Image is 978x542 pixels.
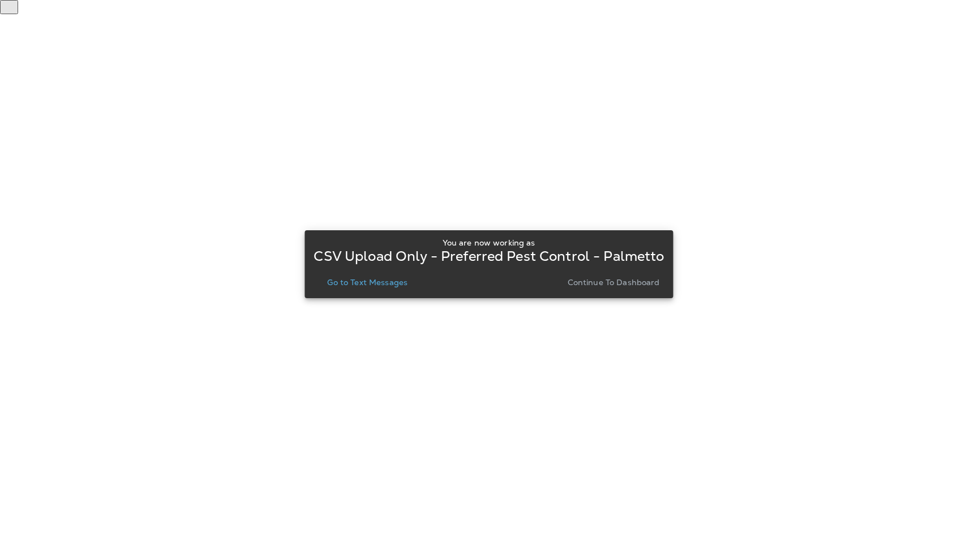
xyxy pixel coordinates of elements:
button: Go to Text Messages [323,274,412,290]
p: You are now working as [443,238,535,247]
p: CSV Upload Only - Preferred Pest Control - Palmetto [314,252,664,261]
p: Go to Text Messages [327,278,407,287]
button: Continue to Dashboard [563,274,664,290]
p: Continue to Dashboard [568,278,660,287]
